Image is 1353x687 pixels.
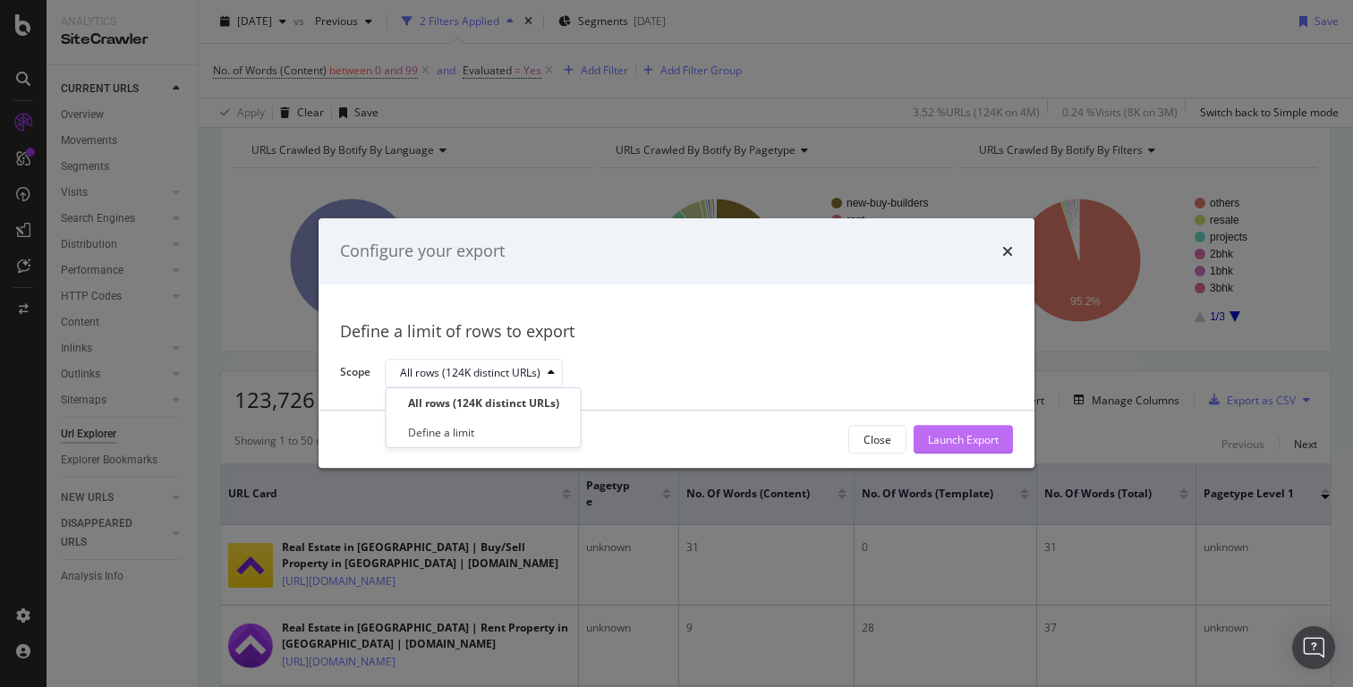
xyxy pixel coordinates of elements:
[340,240,505,263] div: Configure your export
[400,368,540,378] div: All rows (124K distinct URLs)
[914,426,1013,454] button: Launch Export
[408,425,474,440] div: Define a limit
[340,365,370,385] label: Scope
[319,218,1034,468] div: modal
[1292,626,1335,669] div: Open Intercom Messenger
[340,320,1013,343] div: Define a limit of rows to export
[928,432,999,447] div: Launch Export
[385,359,563,387] button: All rows (124K distinct URLs)
[864,432,891,447] div: Close
[848,426,906,454] button: Close
[408,395,559,411] div: All rows (124K distinct URLs)
[1002,240,1013,263] div: times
